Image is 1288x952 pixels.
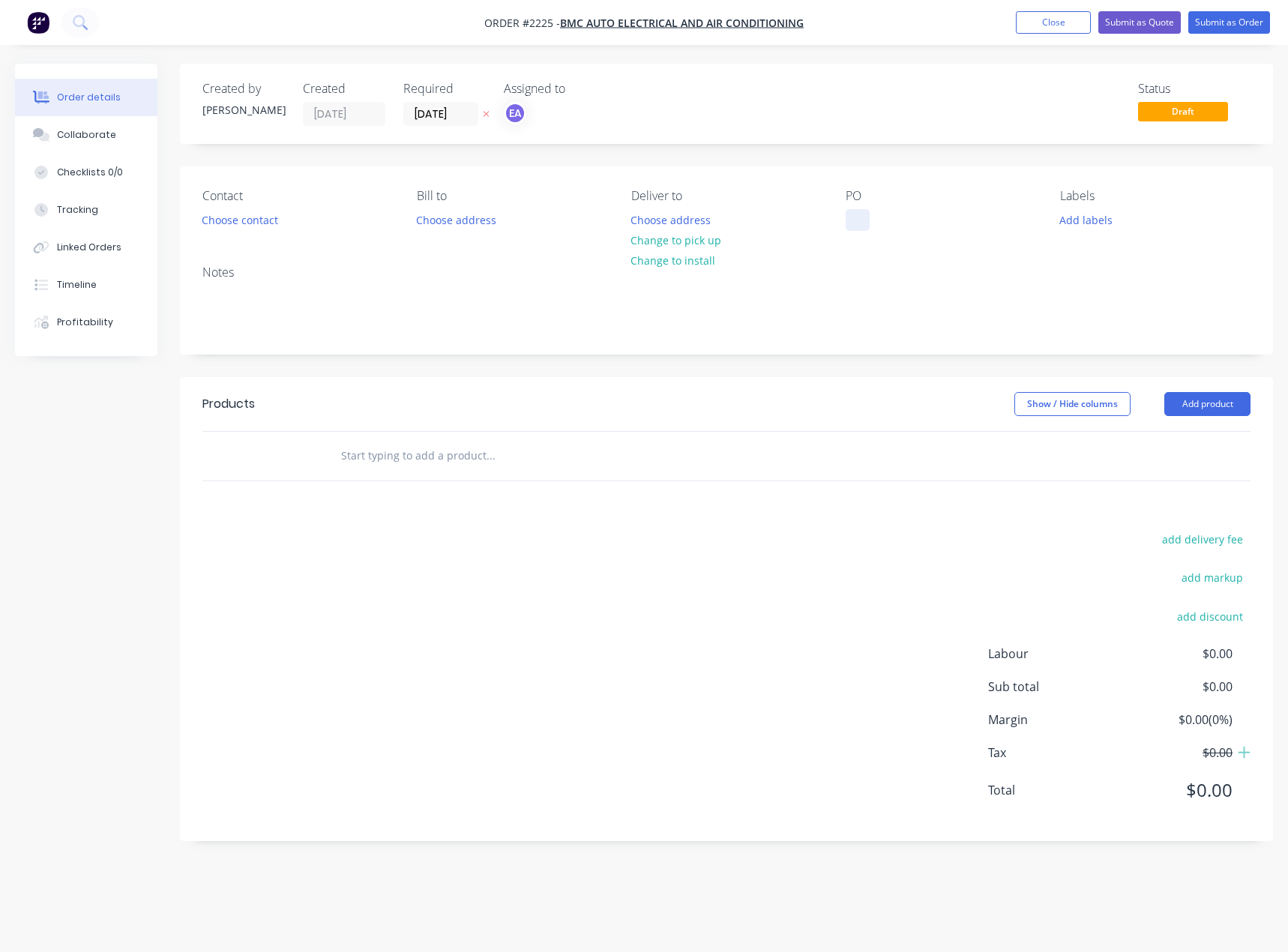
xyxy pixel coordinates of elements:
[15,191,157,229] button: Tracking
[504,102,526,124] button: EA
[15,154,157,191] button: Checklists 0/0
[194,209,286,229] button: Choose contact
[1122,777,1233,804] span: $0.00
[202,82,285,96] div: Created by
[623,209,719,229] button: Choose address
[417,189,607,203] div: Bill to
[1052,209,1121,229] button: Add labels
[1173,567,1251,588] button: add markup
[988,678,1122,696] span: Sub total
[57,166,123,179] div: Checklists 0/0
[340,441,640,471] input: Start typing to add a product...
[57,316,113,329] div: Profitability
[1014,392,1131,416] button: Show / Hide columns
[1122,711,1233,729] span: $0.00 ( 0 %)
[504,82,654,96] div: Assigned to
[202,102,285,118] div: [PERSON_NAME]
[988,744,1122,762] span: Tax
[57,278,97,292] div: Timeline
[303,82,385,96] div: Created
[631,189,822,203] div: Deliver to
[1122,645,1233,663] span: $0.00
[623,250,723,271] button: Change to install
[1164,392,1251,416] button: Add product
[1188,11,1270,34] button: Submit as Order
[484,16,560,30] span: Order #2225 -
[15,116,157,154] button: Collaborate
[1169,606,1251,626] button: add discount
[57,128,116,142] div: Collaborate
[409,209,505,229] button: Choose address
[27,11,49,34] img: Factory
[202,189,393,203] div: Contact
[15,266,157,304] button: Timeline
[1122,744,1233,762] span: $0.00
[15,229,157,266] button: Linked Orders
[1122,678,1233,696] span: $0.00
[988,781,1122,799] span: Total
[403,82,486,96] div: Required
[202,265,1251,280] div: Notes
[623,230,729,250] button: Change to pick up
[1098,11,1181,34] button: Submit as Quote
[1138,102,1228,121] span: Draft
[988,711,1122,729] span: Margin
[846,189,1036,203] div: PO
[57,91,121,104] div: Order details
[57,203,98,217] div: Tracking
[57,241,121,254] div: Linked Orders
[1154,529,1251,549] button: add delivery fee
[1016,11,1091,34] button: Close
[1138,82,1251,96] div: Status
[15,304,157,341] button: Profitability
[560,16,804,30] a: BMC Auto Electrical and Air Conditioning
[988,645,1122,663] span: Labour
[202,395,255,413] div: Products
[1060,189,1251,203] div: Labels
[15,79,157,116] button: Order details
